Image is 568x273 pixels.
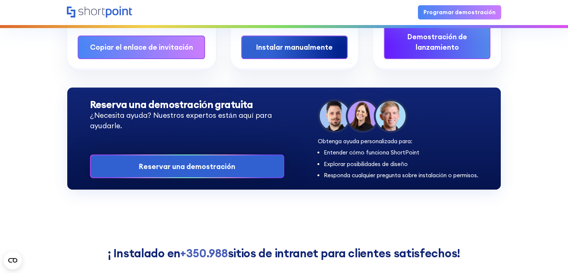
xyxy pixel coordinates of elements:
button: Open CMP widget [4,251,22,269]
font: ¿Necesita ayuda? Nuestros expertos están aquí para ayudarle. [90,111,272,131]
a: Programar demostración [418,5,501,19]
font: ¡ Instalado en [108,246,180,260]
font: Explorar posibilidades de diseño [324,160,407,168]
font: Obtenga ayuda personalizada para: [318,138,412,145]
a: Demostración de lanzamiento [384,25,490,59]
font: +350.988 [180,246,228,260]
a: Copiar el enlace de invitación [78,36,205,59]
font: Programar demostración [423,9,496,16]
iframe: Chat Widget [531,237,568,273]
font: Reserva una demostración gratuita [90,98,253,111]
font: sitios de intranet para clientes satisfechos! [228,246,460,260]
font: Responda cualquier pregunta sobre instalación o permisos. [324,172,478,179]
a: Reservar una demostración [91,155,283,177]
a: Instalar manualmente [241,36,348,59]
a: Hogar [67,6,133,19]
font: Demostración de lanzamiento [407,32,467,52]
font: Copiar el enlace de invitación [90,43,193,52]
font: Instalar manualmente [256,43,333,52]
font: Entender cómo funciona ShortPoint [324,149,419,156]
font: Reservar una demostración [139,162,235,171]
div: Widget de chat [531,237,568,273]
